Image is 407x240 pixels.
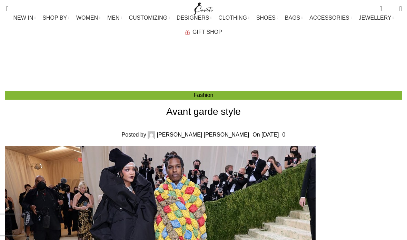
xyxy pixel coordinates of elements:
[285,11,302,25] a: BAGS
[42,14,67,21] span: SHOP BY
[192,29,222,35] span: GIFT SHOP
[256,14,276,21] span: SHOES
[192,5,215,11] a: Site logo
[107,11,122,25] a: MEN
[389,7,394,12] span: 0
[218,11,249,25] a: CLOTHING
[2,2,9,16] a: Search
[387,2,394,16] div: My Wishlist
[129,11,170,25] a: CUSTOMIZING
[185,25,222,39] a: GIFT SHOP
[177,14,209,21] span: DESIGNERS
[218,14,247,21] span: CLOTHING
[5,105,402,118] h1: Avant garde style
[185,30,190,34] img: GiftBag
[76,14,98,21] span: WOMEN
[177,11,211,25] a: DESIGNERS
[107,14,120,21] span: MEN
[129,14,167,21] span: CUSTOMIZING
[309,14,349,21] span: ACCESSORIES
[309,11,352,25] a: ACCESSORIES
[42,11,69,25] a: SHOP BY
[210,63,229,69] a: Fashion
[194,92,214,98] a: Fashion
[76,11,100,25] a: WOMEN
[122,132,146,138] span: Posted by
[252,132,279,138] time: On [DATE]
[2,11,405,39] div: Main navigation
[285,14,300,21] span: BAGS
[148,131,155,139] img: author-avatar
[256,11,278,25] a: SHOES
[359,11,394,25] a: JEWELLERY
[359,14,391,21] span: JEWELLERY
[193,40,224,58] h3: Blog
[13,11,36,25] a: NEW IN
[282,132,285,138] a: 0
[376,2,385,16] a: 0
[380,3,385,9] span: 0
[157,132,249,138] a: [PERSON_NAME] [PERSON_NAME]
[13,14,33,21] span: NEW IN
[188,63,203,69] a: Home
